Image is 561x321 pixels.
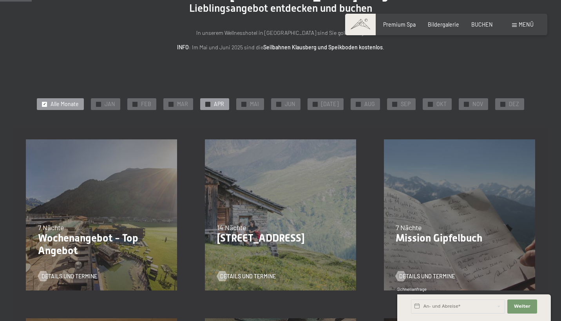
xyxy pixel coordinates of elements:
[108,43,453,52] p: : Im Mai und Juni 2025 sind die .
[401,100,411,108] span: SEP
[429,102,432,106] span: ✓
[465,102,468,106] span: ✓
[396,223,422,232] span: 7 Nächte
[177,100,188,108] span: MAR
[396,232,523,245] p: Mission Gipfelbuch
[514,303,530,310] span: Weiter
[217,223,246,232] span: 14 Nächte
[134,102,137,106] span: ✓
[108,29,453,38] p: In unserem Wellnesshotel in [GEOGRAPHIC_DATA] sind Sie goldrichtig.
[217,232,344,245] p: [STREET_ADDRESS]
[220,272,276,280] span: Details und Termine
[38,232,165,257] p: Wochenangebot - Top Angebot
[436,100,447,108] span: OKT
[51,100,79,108] span: Alle Monate
[206,102,210,106] span: ✓
[357,102,360,106] span: ✓
[399,272,455,280] span: Details und Termine
[189,2,372,14] span: Lieblingsangebot entdecken und buchen
[428,21,459,28] a: Bildergalerie
[38,272,97,280] a: Details und Termine
[507,299,537,314] button: Weiter
[519,21,534,28] span: Menü
[471,21,493,28] a: BUCHEN
[170,102,173,106] span: ✓
[321,100,338,108] span: [DATE]
[364,100,375,108] span: AUG
[263,44,383,50] strong: Seilbahnen Klausberg und Speikboden kostenlos
[214,100,224,108] span: APR
[509,100,519,108] span: DEZ
[250,100,259,108] span: MAI
[393,102,396,106] span: ✓
[242,102,246,106] span: ✓
[277,102,280,106] span: ✓
[285,100,295,108] span: JUN
[472,100,483,108] span: NOV
[38,223,64,232] span: 7 Nächte
[217,272,276,280] a: Details und Termine
[141,100,151,108] span: FEB
[97,102,100,106] span: ✓
[501,102,504,106] span: ✓
[383,21,416,28] a: Premium Spa
[105,100,115,108] span: JAN
[314,102,317,106] span: ✓
[177,44,189,50] strong: INFO
[396,272,455,280] a: Details und Termine
[397,287,427,292] span: Schnellanfrage
[42,272,97,280] span: Details und Termine
[43,102,46,106] span: ✓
